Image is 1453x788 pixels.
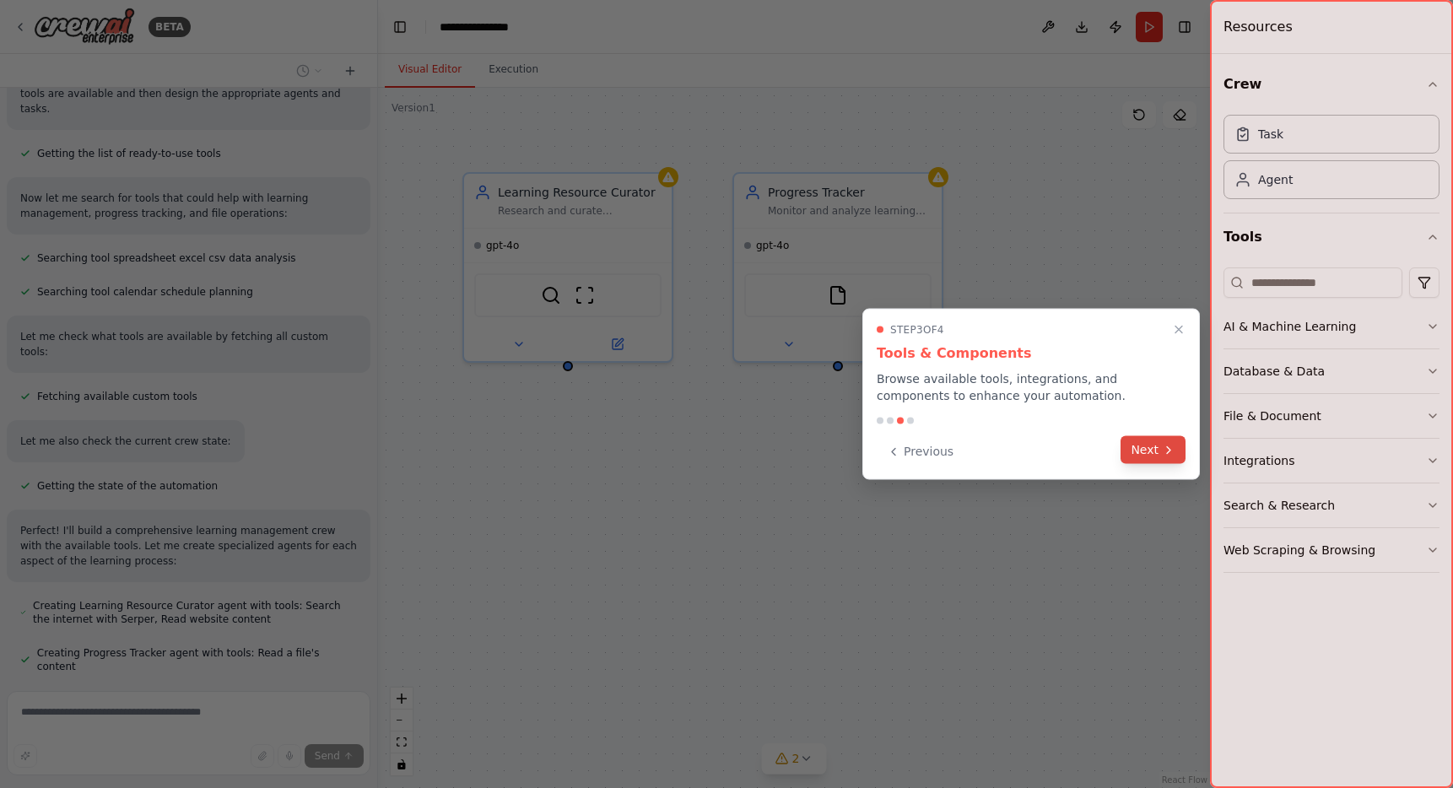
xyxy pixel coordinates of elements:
span: Step 3 of 4 [890,323,944,337]
button: Close walkthrough [1169,320,1189,340]
button: Hide left sidebar [388,15,412,39]
h3: Tools & Components [877,343,1186,364]
button: Next [1121,436,1186,464]
p: Browse available tools, integrations, and components to enhance your automation. [877,370,1186,404]
button: Previous [877,438,964,466]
